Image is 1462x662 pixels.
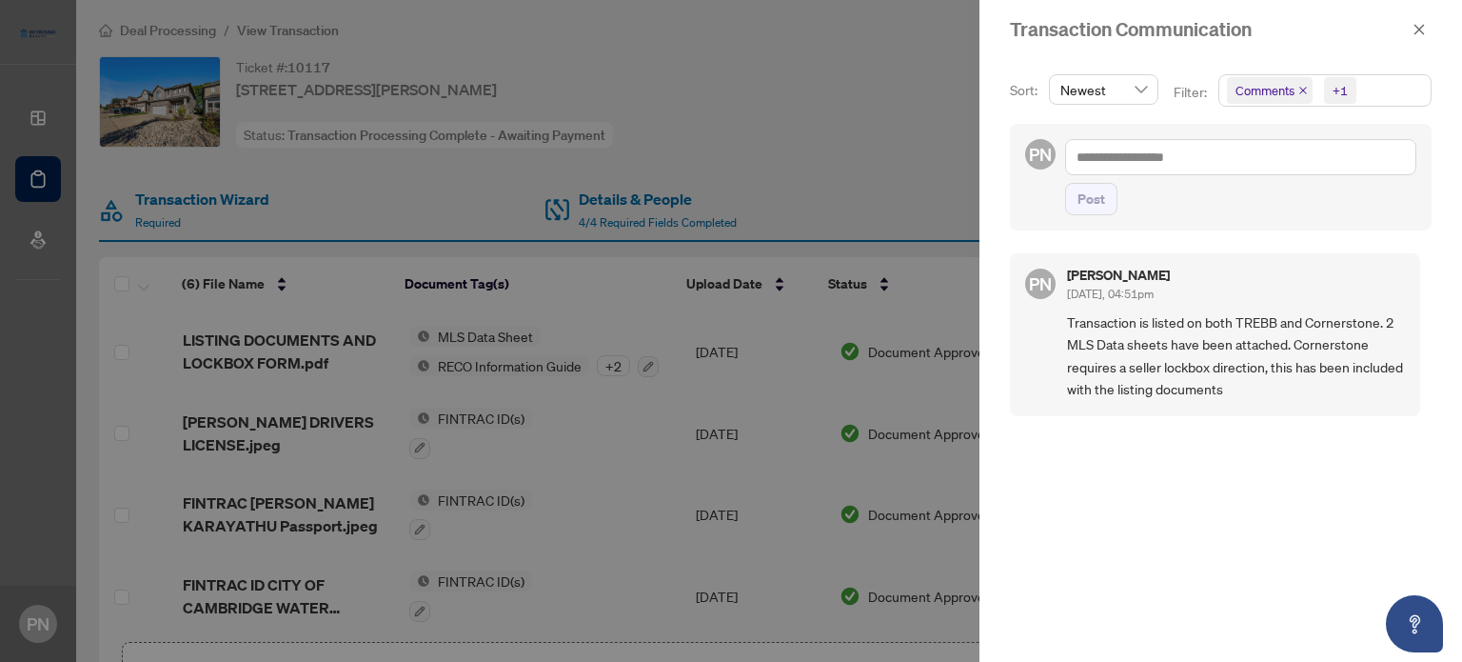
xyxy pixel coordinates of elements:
span: PN [1029,141,1052,168]
button: Post [1065,183,1117,215]
span: Comments [1227,77,1313,104]
span: close [1298,86,1308,95]
span: close [1413,23,1426,36]
p: Sort: [1010,80,1041,101]
span: PN [1029,271,1052,297]
div: Transaction Communication [1010,15,1407,44]
div: +1 [1333,81,1348,100]
span: Newest [1060,75,1147,104]
h5: [PERSON_NAME] [1067,269,1170,282]
span: Transaction is listed on both TREBB and Cornerstone. 2 MLS Data sheets have been attached. Corner... [1067,311,1405,401]
p: Filter: [1174,82,1210,103]
span: [DATE], 04:51pm [1067,287,1154,301]
button: Open asap [1386,595,1443,652]
span: Comments [1235,81,1294,100]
